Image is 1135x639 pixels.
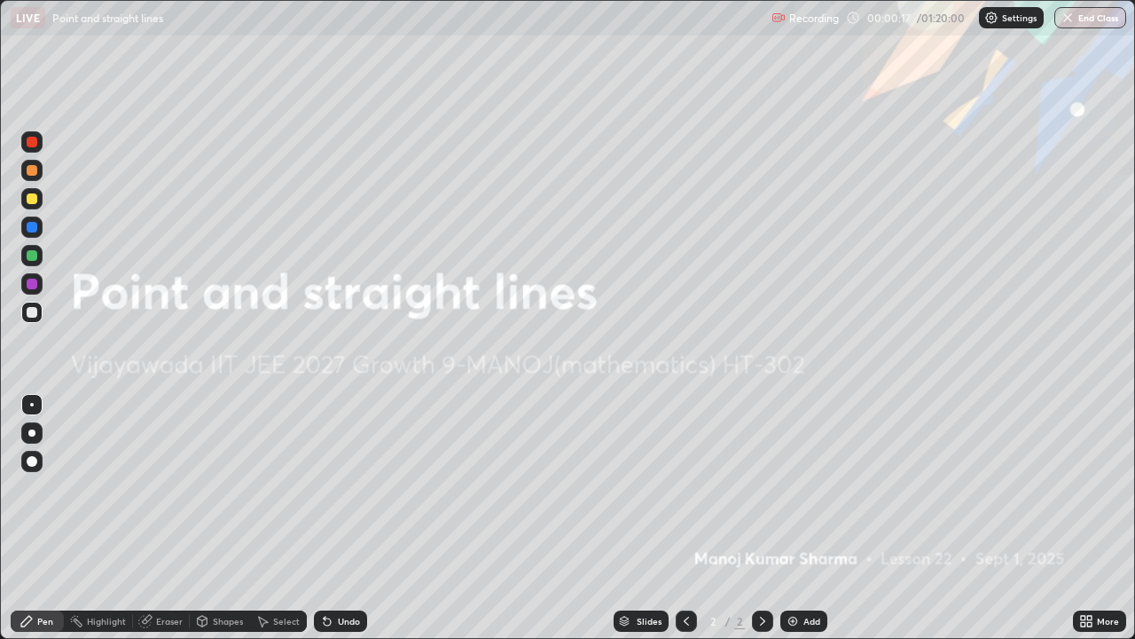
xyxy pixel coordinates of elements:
p: Settings [1002,13,1037,22]
div: Undo [338,617,360,626]
div: More [1097,617,1119,626]
p: Recording [789,12,839,25]
div: / [725,616,731,627]
img: recording.375f2c34.svg [771,11,786,25]
div: 2 [734,613,745,629]
div: Select [273,617,300,626]
div: 2 [704,616,722,627]
div: Shapes [213,617,243,626]
button: End Class [1054,7,1126,28]
div: Add [803,617,820,626]
p: Point and straight lines [52,11,163,25]
div: Slides [637,617,661,626]
div: Eraser [156,617,183,626]
img: end-class-cross [1061,11,1075,25]
div: Highlight [87,617,126,626]
img: add-slide-button [786,614,800,628]
img: class-settings-icons [984,11,998,25]
div: Pen [37,617,53,626]
p: LIVE [16,11,40,25]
